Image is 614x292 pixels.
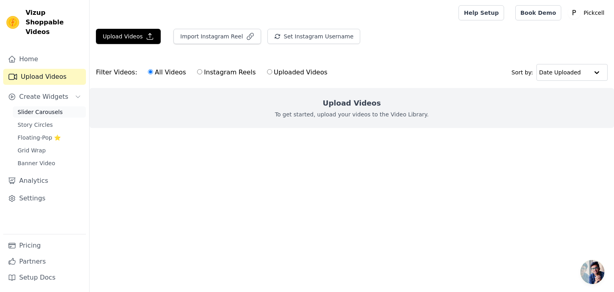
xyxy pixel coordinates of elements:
[19,92,68,102] span: Create Widgets
[580,260,604,284] div: Open chat
[275,110,429,118] p: To get started, upload your videos to the Video Library.
[197,67,256,78] label: Instagram Reels
[3,254,86,270] a: Partners
[96,29,161,44] button: Upload Videos
[568,6,608,20] button: P Pickcell
[3,190,86,206] a: Settings
[3,270,86,286] a: Setup Docs
[96,63,332,82] div: Filter Videos:
[13,158,86,169] a: Banner Video
[6,16,19,29] img: Vizup
[3,69,86,85] a: Upload Videos
[512,64,608,81] div: Sort by:
[148,69,153,74] input: All Videos
[197,69,202,74] input: Instagram Reels
[13,119,86,130] a: Story Circles
[13,132,86,143] a: Floating-Pop ⭐
[18,108,63,116] span: Slider Carousels
[323,98,381,109] h2: Upload Videos
[3,238,86,254] a: Pricing
[13,106,86,118] a: Slider Carousels
[18,159,55,167] span: Banner Video
[148,67,186,78] label: All Videos
[3,173,86,189] a: Analytics
[3,51,86,67] a: Home
[173,29,261,44] button: Import Instagram Reel
[515,5,561,20] a: Book Demo
[267,69,272,74] input: Uploaded Videos
[3,89,86,105] button: Create Widgets
[572,9,576,17] text: P
[267,67,328,78] label: Uploaded Videos
[459,5,504,20] a: Help Setup
[267,29,360,44] button: Set Instagram Username
[18,146,46,154] span: Grid Wrap
[18,121,53,129] span: Story Circles
[18,134,61,142] span: Floating-Pop ⭐
[26,8,83,37] span: Vizup Shoppable Videos
[13,145,86,156] a: Grid Wrap
[580,6,608,20] p: Pickcell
